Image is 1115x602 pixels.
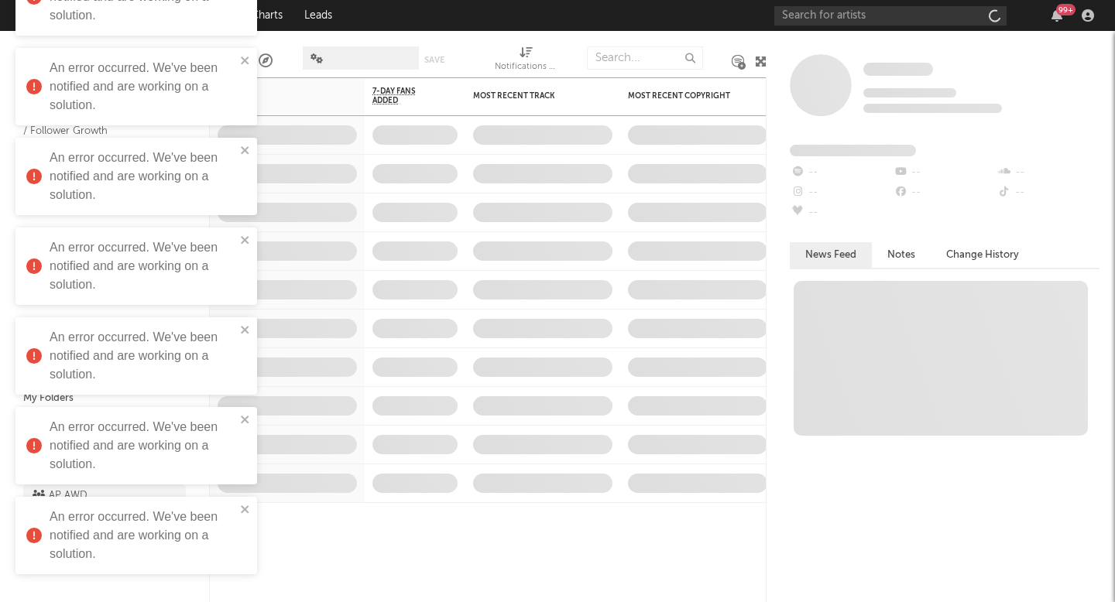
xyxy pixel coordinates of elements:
[473,91,589,101] div: Most Recent Track
[424,56,444,64] button: Save
[1052,9,1062,22] button: 99+
[495,39,557,84] div: Notifications (Artist)
[863,88,956,97] span: Tracking Since: [DATE]
[790,145,916,156] span: Fans Added by Platform
[240,413,251,428] button: close
[240,323,251,338] button: close
[790,183,893,203] div: --
[863,63,933,76] span: Some Artist
[1056,4,1076,15] div: 99 +
[259,39,273,84] div: A&R Pipeline
[240,54,251,69] button: close
[790,203,893,223] div: --
[240,234,251,248] button: close
[790,162,893,183] div: --
[997,162,1100,183] div: --
[372,87,434,105] span: 7-Day Fans Added
[587,46,703,70] input: Search...
[240,503,251,518] button: close
[240,144,251,159] button: close
[774,6,1007,26] input: Search for artists
[872,242,931,268] button: Notes
[863,104,1002,113] span: 0 fans last week
[893,183,996,203] div: --
[50,328,235,384] div: An error occurred. We've been notified and are working on a solution.
[50,238,235,294] div: An error occurred. We've been notified and are working on a solution.
[50,508,235,563] div: An error occurred. We've been notified and are working on a solution.
[50,149,235,204] div: An error occurred. We've been notified and are working on a solution.
[931,242,1034,268] button: Change History
[997,183,1100,203] div: --
[50,418,235,474] div: An error occurred. We've been notified and are working on a solution.
[628,91,744,101] div: Most Recent Copyright
[790,242,872,268] button: News Feed
[50,59,235,115] div: An error occurred. We've been notified and are working on a solution.
[863,62,933,77] a: Some Artist
[893,162,996,183] div: --
[218,91,334,101] div: Artist
[495,58,557,77] div: Notifications (Artist)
